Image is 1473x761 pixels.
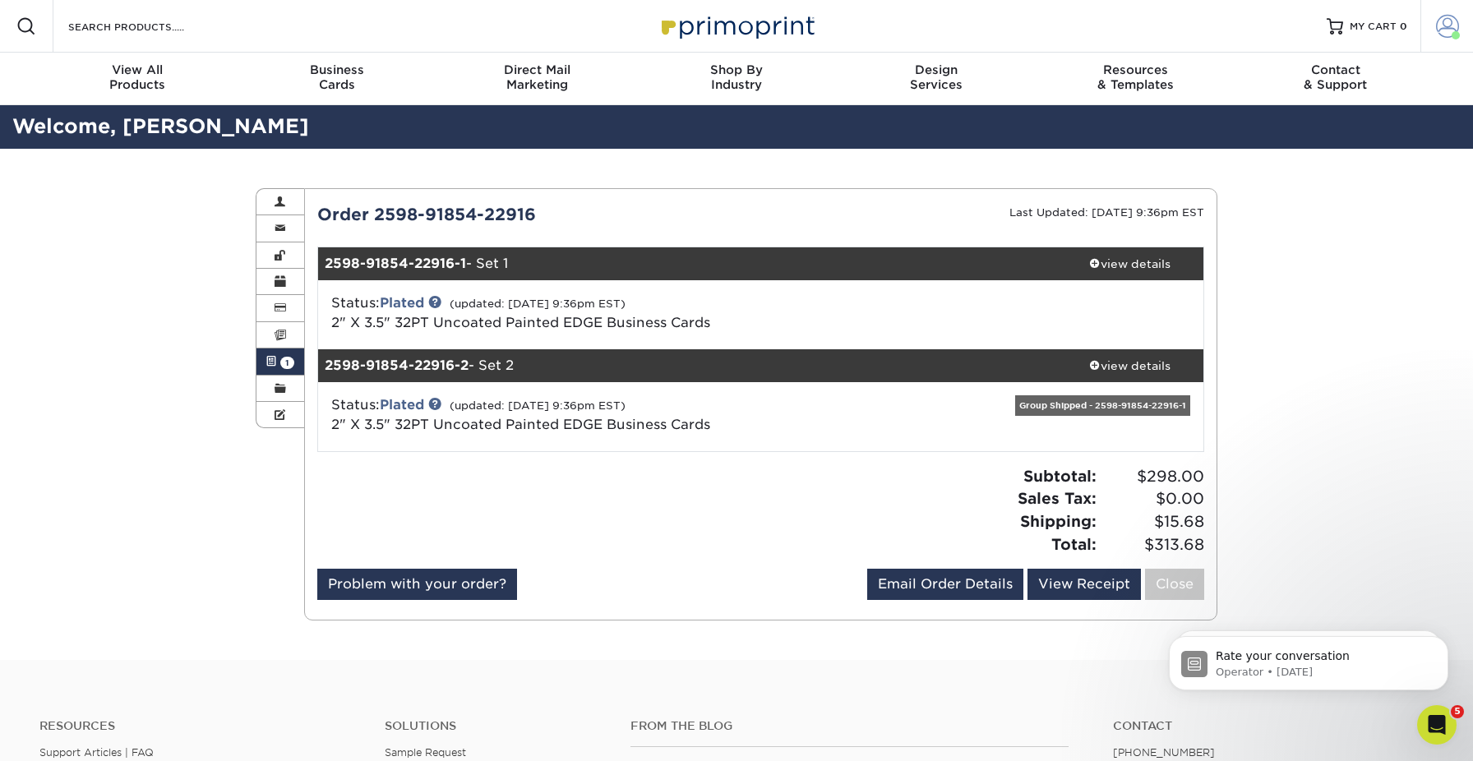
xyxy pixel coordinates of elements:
span: MY CART [1350,20,1397,34]
a: Email Order Details [867,569,1023,600]
a: Shop ByIndustry [637,53,837,105]
strong: Total: [1051,535,1097,553]
strong: 2598-91854-22916-2 [325,357,469,373]
span: 1 [280,357,294,369]
div: Status: [319,293,908,333]
span: Shop By [637,62,837,77]
a: [PHONE_NUMBER] [1113,746,1215,759]
strong: Sales Tax: [1018,489,1097,507]
div: Products [38,62,238,92]
h4: From the Blog [630,719,1069,733]
small: (updated: [DATE] 9:36pm EST) [450,297,626,310]
div: - Set 2 [318,349,1056,382]
div: view details [1055,256,1203,272]
span: $313.68 [1101,533,1204,556]
div: view details [1055,357,1203,374]
a: View AllProducts [38,53,238,105]
img: Primoprint [654,8,819,44]
div: Services [836,62,1036,92]
a: Direct MailMarketing [437,53,637,105]
a: Close [1145,569,1204,600]
a: view details [1055,247,1203,280]
a: Contact [1113,719,1434,733]
div: & Support [1235,62,1435,92]
a: BusinessCards [238,53,437,105]
a: view details [1055,349,1203,382]
span: $298.00 [1101,465,1204,488]
a: 2" X 3.5" 32PT Uncoated Painted EDGE Business Cards [331,315,710,330]
span: 0 [1400,21,1407,32]
span: 5 [1451,705,1464,718]
a: 1 [256,348,304,375]
div: Marketing [437,62,637,92]
input: SEARCH PRODUCTS..... [67,16,227,36]
strong: 2598-91854-22916-1 [325,256,466,271]
span: Design [836,62,1036,77]
span: Resources [1036,62,1235,77]
a: Contact& Support [1235,53,1435,105]
div: Industry [637,62,837,92]
div: Cards [238,62,437,92]
strong: Subtotal: [1023,467,1097,485]
a: Problem with your order? [317,569,517,600]
a: 2" X 3.5" 32PT Uncoated Painted EDGE Business Cards [331,417,710,432]
a: DesignServices [836,53,1036,105]
div: Order 2598-91854-22916 [305,202,761,227]
a: Plated [380,295,424,311]
a: Resources& Templates [1036,53,1235,105]
small: Last Updated: [DATE] 9:36pm EST [1009,206,1204,219]
a: View Receipt [1027,569,1141,600]
iframe: Intercom live chat [1417,705,1457,745]
span: $15.68 [1101,510,1204,533]
a: Sample Request [385,746,466,759]
div: - Set 1 [318,247,1056,280]
a: Plated [380,397,424,413]
iframe: Intercom notifications message [1144,602,1473,717]
div: & Templates [1036,62,1235,92]
strong: Shipping: [1020,512,1097,530]
span: View All [38,62,238,77]
span: Direct Mail [437,62,637,77]
div: Group Shipped - 2598-91854-22916-1 [1015,395,1190,416]
h4: Solutions [385,719,607,733]
span: $0.00 [1101,487,1204,510]
small: (updated: [DATE] 9:36pm EST) [450,399,626,412]
span: Contact [1235,62,1435,77]
div: Status: [319,395,908,435]
span: Business [238,62,437,77]
h4: Resources [39,719,360,733]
